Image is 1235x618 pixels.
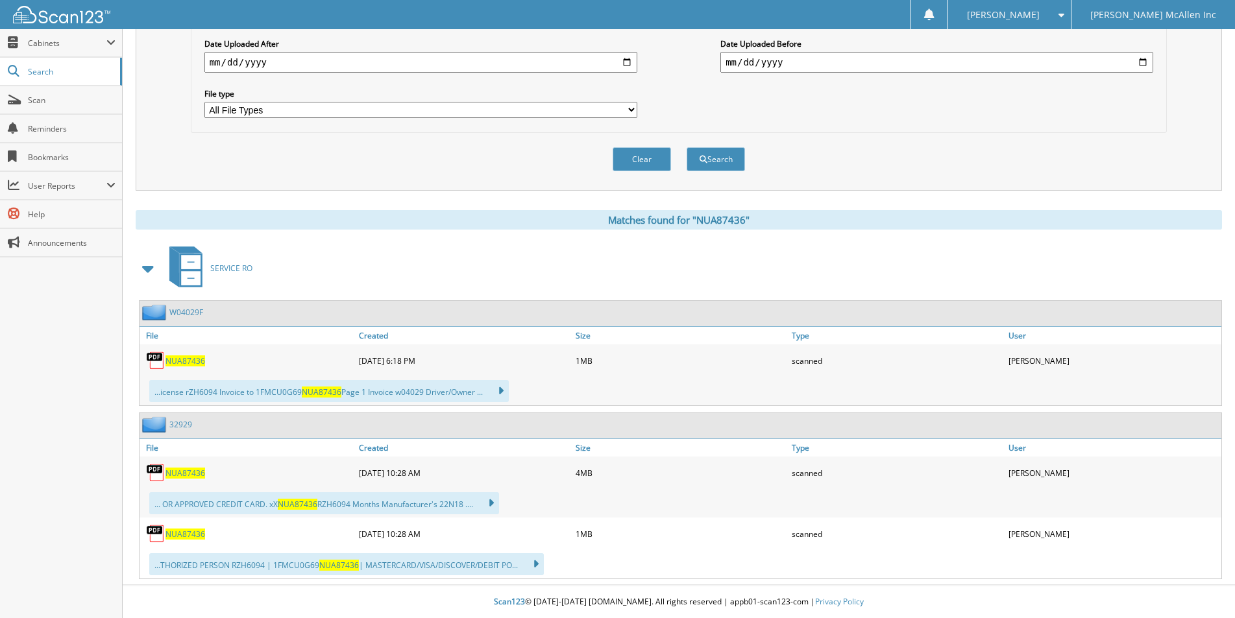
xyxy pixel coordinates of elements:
[789,327,1005,344] a: Type
[28,180,106,191] span: User Reports
[149,492,499,514] div: ... OR APPROVED CREDIT CARD. xX RZH6094 Months Manufacturer's 22N18 ....
[204,52,637,73] input: start
[28,237,116,248] span: Announcements
[210,263,252,274] span: SERVICE RO
[142,416,169,433] img: folder2.png
[149,553,544,575] div: ...THORIZED PERSON RZH6094 | 1FMCU0G69 | MASTERCARD/VISA/DISCOVER/DEBIT PO...
[720,38,1153,49] label: Date Uploaded Before
[572,327,789,344] a: Size
[789,439,1005,457] a: Type
[204,38,637,49] label: Date Uploaded After
[28,123,116,134] span: Reminders
[140,439,356,457] a: File
[28,38,106,49] span: Cabinets
[789,460,1005,486] div: scanned
[356,460,572,486] div: [DATE] 10:28 AM
[149,380,509,402] div: ...icense rZH6094 Invoice to 1FMCU0G69 Page 1 Invoice w04029 Driver/Owner ...
[613,147,671,171] button: Clear
[789,348,1005,374] div: scanned
[204,88,637,99] label: File type
[720,52,1153,73] input: end
[140,327,356,344] a: File
[356,439,572,457] a: Created
[356,348,572,374] div: [DATE] 6:18 PM
[356,327,572,344] a: Created
[146,351,165,370] img: PDF.png
[815,596,864,607] a: Privacy Policy
[169,419,192,430] a: 32929
[572,348,789,374] div: 1MB
[146,524,165,543] img: PDF.png
[165,529,205,540] a: NUA87436
[967,11,1040,19] span: [PERSON_NAME]
[1005,460,1221,486] div: [PERSON_NAME]
[165,355,205,366] a: NUA87436
[169,307,203,318] a: W04029F
[28,66,114,77] span: Search
[687,147,745,171] button: Search
[1005,348,1221,374] div: [PERSON_NAME]
[278,499,317,510] span: NUA87436
[13,6,110,23] img: scan123-logo-white.svg
[789,521,1005,547] div: scanned
[319,560,359,571] span: NUA87436
[494,596,525,607] span: Scan123
[146,463,165,482] img: PDF.png
[1005,327,1221,344] a: User
[356,521,572,547] div: [DATE] 10:28 AM
[162,243,252,294] a: SERVICE RO
[28,209,116,220] span: Help
[136,210,1222,230] div: Matches found for "NUA87436"
[572,439,789,457] a: Size
[572,460,789,486] div: 4MB
[28,95,116,106] span: Scan
[302,386,341,398] span: NUA87436
[1090,11,1216,19] span: [PERSON_NAME] McAllen Inc
[28,152,116,163] span: Bookmarks
[142,304,169,320] img: folder2.png
[1005,521,1221,547] div: [PERSON_NAME]
[1005,439,1221,457] a: User
[165,468,205,479] a: NUA87436
[572,521,789,547] div: 1MB
[123,586,1235,618] div: © [DATE]-[DATE] [DOMAIN_NAME]. All rights reserved | appb01-scan123-com |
